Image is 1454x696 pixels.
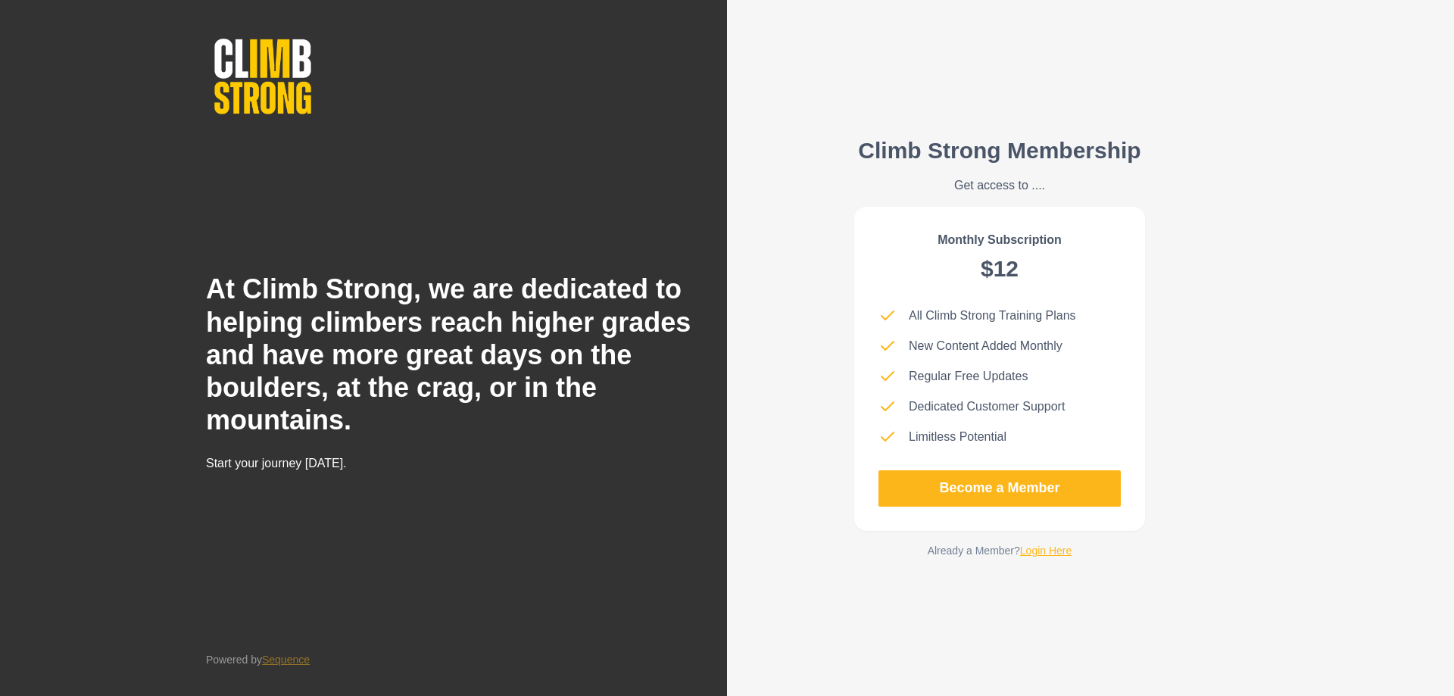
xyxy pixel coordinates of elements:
p: New Content Added Monthly [909,337,1062,355]
p: Powered by [206,652,310,668]
h2: $12 [981,255,1019,282]
a: Become a Member [878,470,1121,507]
p: Monthly Subscription [938,231,1062,249]
p: Get access to .... [858,176,1140,195]
p: Start your journey [DATE]. [206,454,545,473]
a: Login Here [1020,545,1072,557]
p: Already a Member? [928,543,1072,559]
p: Dedicated Customer Support [909,398,1065,416]
h2: Climb Strong Membership [858,137,1140,164]
p: Limitless Potential [909,428,1006,446]
img: Climb Strong Logo [206,30,320,123]
p: All Climb Strong Training Plans [909,307,1076,325]
a: Sequence [262,654,310,666]
p: Regular Free Updates [909,367,1028,385]
h2: At Climb Strong, we are dedicated to helping climbers reach higher grades and have more great day... [206,273,703,436]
